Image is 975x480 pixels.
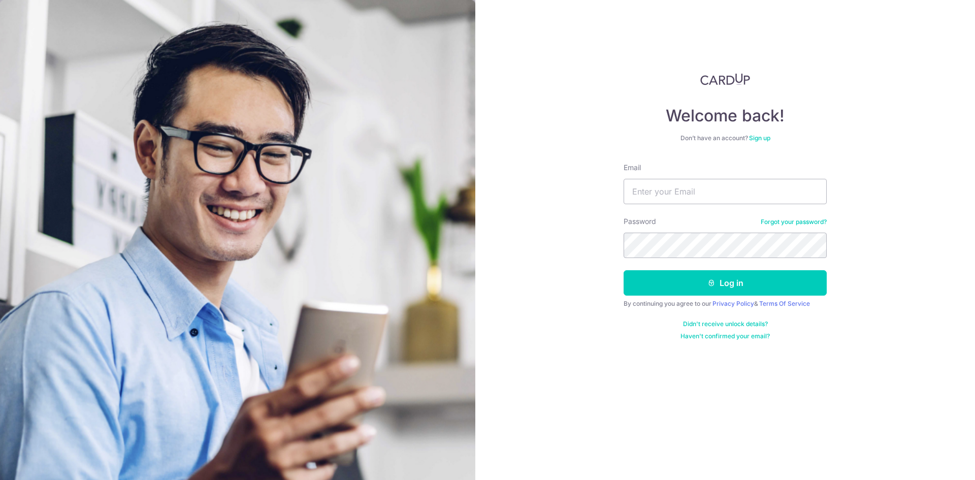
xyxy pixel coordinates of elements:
a: Privacy Policy [712,300,754,307]
div: Don’t have an account? [624,134,827,142]
h4: Welcome back! [624,106,827,126]
a: Haven't confirmed your email? [680,332,770,340]
a: Sign up [749,134,770,142]
div: By continuing you agree to our & [624,300,827,308]
a: Terms Of Service [759,300,810,307]
a: Didn't receive unlock details? [683,320,768,328]
img: CardUp Logo [700,73,750,85]
input: Enter your Email [624,179,827,204]
a: Forgot your password? [761,218,827,226]
button: Log in [624,270,827,296]
label: Password [624,216,656,227]
label: Email [624,163,641,173]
